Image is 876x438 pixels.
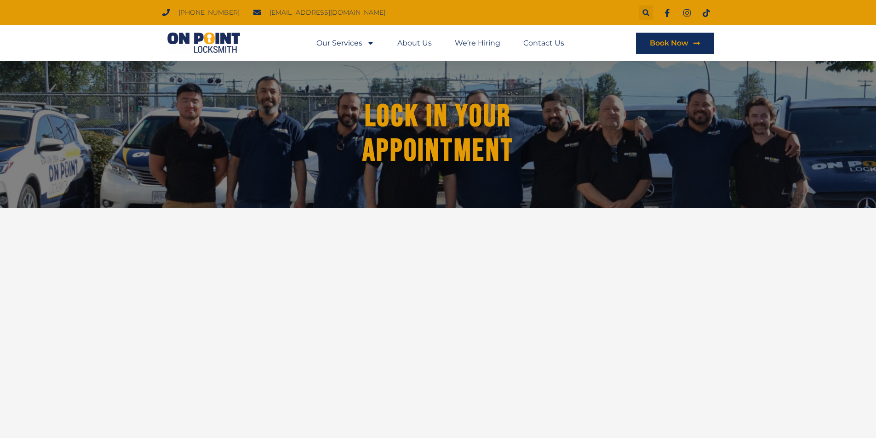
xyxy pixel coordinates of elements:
[523,33,564,54] a: Contact Us
[333,99,544,168] h1: Lock in Your Appointment
[455,33,500,54] a: We’re Hiring
[636,33,714,54] a: Book Now
[650,40,688,47] span: Book Now
[316,33,374,54] a: Our Services
[176,6,240,19] span: [PHONE_NUMBER]
[639,6,653,20] div: Search
[267,6,385,19] span: [EMAIL_ADDRESS][DOMAIN_NAME]
[397,33,432,54] a: About Us
[316,33,564,54] nav: Menu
